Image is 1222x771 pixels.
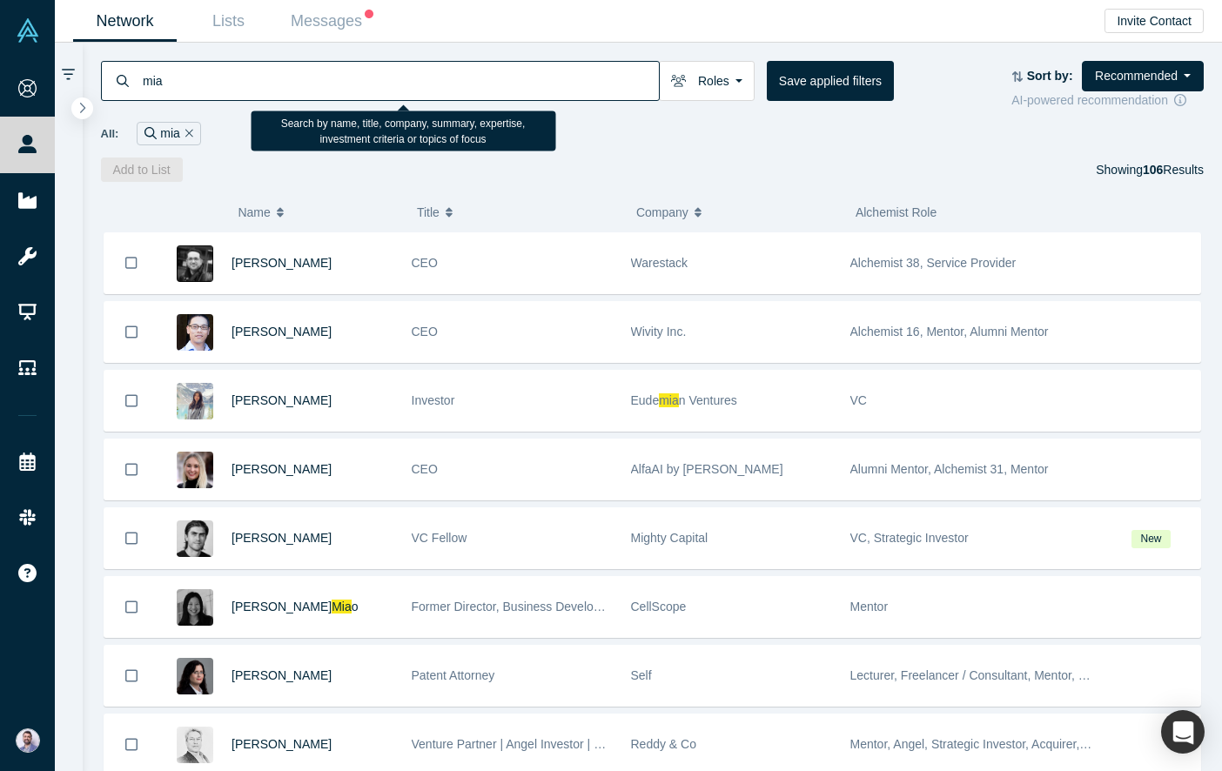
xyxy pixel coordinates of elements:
span: Mentor [850,600,889,613]
button: Bookmark [104,302,158,362]
button: Name [238,194,399,231]
button: Recommended [1082,61,1204,91]
div: AI-powered recommendation [1011,91,1204,110]
a: [PERSON_NAME] [232,393,332,407]
img: Alchemist Vault Logo [16,18,40,43]
span: Reddy & Co [631,737,696,751]
span: Lecturer, Freelancer / Consultant, Mentor, Industry Analyst [850,668,1165,682]
span: All: [101,125,119,143]
a: Messages [280,1,384,42]
a: [PERSON_NAME] [232,737,332,751]
a: Network [73,1,177,42]
span: VC [850,393,867,407]
button: Invite Contact [1104,9,1204,33]
span: mia [659,393,679,407]
span: Patent Attorney [412,668,495,682]
span: Alchemist 16, Mentor, Alumni Mentor [850,325,1049,339]
span: Eude [631,393,660,407]
span: Alchemist 38, Service Provider [850,256,1017,270]
span: Title [417,194,440,231]
button: Bookmark [104,508,158,568]
span: CellScope [631,600,687,613]
a: [PERSON_NAME] [232,325,332,339]
span: CEO [412,462,438,476]
a: [PERSON_NAME] [232,462,332,476]
strong: 106 [1143,163,1163,177]
span: Wivity Inc. [631,325,687,339]
a: [PERSON_NAME] [232,668,332,682]
span: o [352,600,359,613]
span: Name [238,194,270,231]
img: Dr. Desiree-Jessica Pely's Profile Image [177,452,213,488]
span: AlfaAI by [PERSON_NAME] [631,462,783,476]
span: Alchemist Role [856,205,937,219]
span: [PERSON_NAME] [232,600,332,613]
img: Sam Jadali's Account [16,728,40,753]
img: Adi Noy's Profile Image [177,658,213,694]
button: Bookmark [104,371,158,431]
span: VC, Strategic Investor [850,531,969,545]
strong: Sort by: [1027,69,1073,83]
button: Bookmark [104,646,158,706]
span: Investor [412,393,455,407]
span: Venture Partner | Angel Investor | CxO Advisor [412,737,661,751]
span: Company [636,194,688,231]
span: CEO [412,325,438,339]
img: Stelios Sotiriadis's Profile Image [177,245,213,282]
button: Bookmark [104,577,158,637]
a: [PERSON_NAME] [232,531,332,545]
span: n Ventures [679,393,737,407]
span: Results [1143,163,1204,177]
span: Mia [332,600,352,613]
button: Bookmark [104,232,158,293]
img: Kevin Bernal's Profile Image [177,520,213,557]
img: Claire Liang's Profile Image [177,383,213,419]
span: Mighty Capital [631,531,708,545]
span: VC Fellow [412,531,467,545]
span: Self [631,668,652,682]
span: New [1131,530,1171,548]
button: Roles [659,61,755,101]
span: Warestack [631,256,688,270]
img: Alfred Tom's Profile Image [177,314,213,351]
button: Remove Filter [180,124,193,144]
a: Lists [177,1,280,42]
button: Company [636,194,837,231]
div: Showing [1096,158,1204,182]
img: Kevin Reddy's Profile Image [177,727,213,763]
input: Search by name, title, company, summary, expertise, investment criteria or topics of focus [141,60,659,101]
span: CEO [412,256,438,270]
button: Title [417,194,618,231]
div: mia [137,122,200,145]
span: Former Director, Business Development [412,600,628,613]
img: Melissa Miao's Profile Image [177,589,213,626]
button: Save applied filters [767,61,894,101]
span: Alumni Mentor, Alchemist 31, Mentor [850,462,1049,476]
button: Add to List [101,158,183,182]
a: [PERSON_NAME]Miao [232,600,359,613]
button: Bookmark [104,439,158,499]
a: [PERSON_NAME] [232,256,332,270]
